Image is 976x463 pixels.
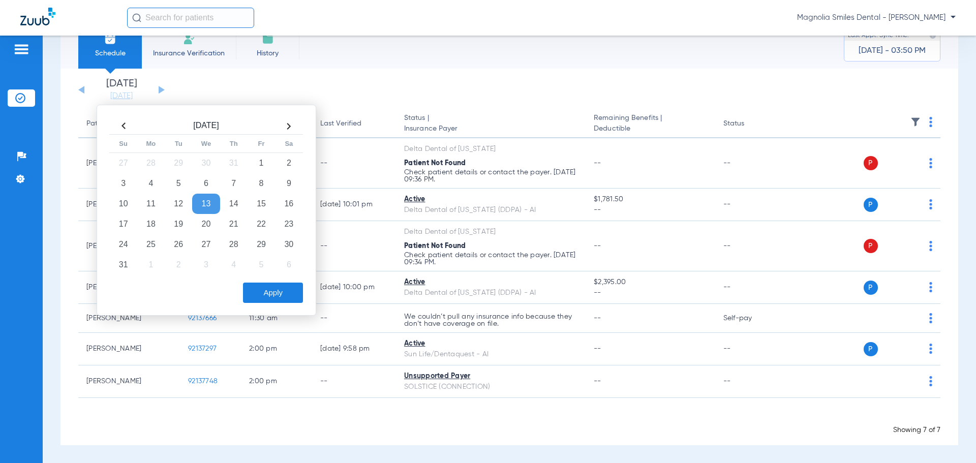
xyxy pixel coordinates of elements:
[404,277,577,288] div: Active
[188,378,218,385] span: 92137748
[715,333,784,365] td: --
[404,205,577,215] div: Delta Dental of [US_STATE] (DDPA) - AI
[86,118,172,129] div: Patient Name
[594,194,707,205] span: $1,781.50
[929,199,932,209] img: group-dot-blue.svg
[594,378,601,385] span: --
[320,118,388,129] div: Last Verified
[312,271,396,304] td: [DATE] 10:00 PM
[243,283,303,303] button: Apply
[312,221,396,271] td: --
[312,304,396,333] td: --
[864,239,878,253] span: P
[864,156,878,170] span: P
[715,138,784,189] td: --
[404,288,577,298] div: Delta Dental of [US_STATE] (DDPA) - AI
[929,376,932,386] img: group-dot-blue.svg
[127,8,254,28] input: Search for patients
[929,282,932,292] img: group-dot-blue.svg
[188,345,217,352] span: 92137297
[132,13,141,22] img: Search Icon
[86,48,134,58] span: Schedule
[404,227,577,237] div: Delta Dental of [US_STATE]
[404,371,577,382] div: Unsupported Payer
[13,43,29,55] img: hamburger-icon
[715,189,784,221] td: --
[929,117,932,127] img: group-dot-blue.svg
[929,32,936,39] img: last sync help info
[404,124,577,134] span: Insurance Payer
[929,241,932,251] img: group-dot-blue.svg
[859,46,926,56] span: [DATE] - 03:50 PM
[404,160,466,167] span: Patient Not Found
[312,365,396,398] td: --
[594,124,707,134] span: Deductible
[91,79,152,101] li: [DATE]
[848,30,909,41] span: Last Appt. Sync Time:
[262,33,274,45] img: History
[715,271,784,304] td: --
[404,313,577,327] p: We couldn’t pull any insurance info because they don’t have coverage on file.
[183,33,195,45] img: Manual Insurance Verification
[594,345,601,352] span: --
[243,48,292,58] span: History
[404,349,577,360] div: Sun Life/Dentaquest - AI
[404,194,577,205] div: Active
[864,281,878,295] span: P
[893,426,940,434] span: Showing 7 of 7
[320,118,361,129] div: Last Verified
[78,365,180,398] td: [PERSON_NAME]
[312,189,396,221] td: [DATE] 10:01 PM
[91,91,152,101] a: [DATE]
[188,315,217,322] span: 92137666
[594,242,601,250] span: --
[241,304,312,333] td: 11:30 AM
[715,365,784,398] td: --
[594,277,707,288] span: $2,395.00
[864,342,878,356] span: P
[78,304,180,333] td: [PERSON_NAME]
[241,365,312,398] td: 2:00 PM
[929,158,932,168] img: group-dot-blue.svg
[20,8,55,25] img: Zuub Logo
[715,110,784,138] th: Status
[404,169,577,183] p: Check patient details or contact the payer. [DATE] 09:36 PM.
[797,13,956,23] span: Magnolia Smiles Dental - [PERSON_NAME]
[312,333,396,365] td: [DATE] 9:58 PM
[715,304,784,333] td: Self-pay
[929,344,932,354] img: group-dot-blue.svg
[594,160,601,167] span: --
[594,288,707,298] span: --
[137,118,275,135] th: [DATE]
[404,242,466,250] span: Patient Not Found
[910,117,921,127] img: filter.svg
[149,48,228,58] span: Insurance Verification
[929,313,932,323] img: group-dot-blue.svg
[404,144,577,155] div: Delta Dental of [US_STATE]
[404,382,577,392] div: SOLSTICE (CONNECTION)
[925,414,976,463] iframe: Chat Widget
[404,338,577,349] div: Active
[864,198,878,212] span: P
[715,221,784,271] td: --
[312,138,396,189] td: --
[104,33,116,45] img: Schedule
[241,333,312,365] td: 2:00 PM
[78,333,180,365] td: [PERSON_NAME]
[404,252,577,266] p: Check patient details or contact the payer. [DATE] 09:34 PM.
[396,110,586,138] th: Status |
[586,110,715,138] th: Remaining Benefits |
[594,315,601,322] span: --
[86,118,131,129] div: Patient Name
[594,205,707,215] span: --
